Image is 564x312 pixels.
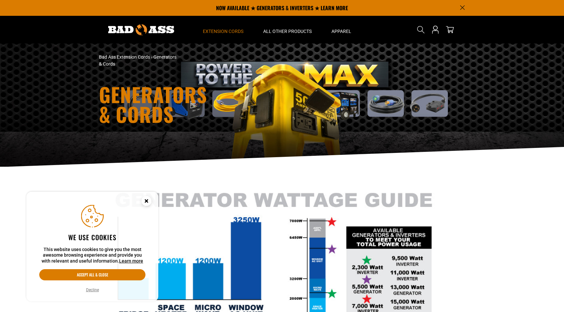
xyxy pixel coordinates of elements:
[84,287,101,293] button: Decline
[99,54,340,68] nav: breadcrumbs
[39,233,145,241] h2: We use cookies
[108,24,174,35] img: Bad Ass Extension Cords
[99,84,340,124] h1: Generators & Cords
[263,28,312,34] span: All Other Products
[322,16,361,43] summary: Apparel
[151,54,152,60] span: ›
[193,16,253,43] summary: Extension Cords
[99,54,150,60] a: Bad Ass Extension Cords
[253,16,322,43] summary: All Other Products
[119,258,143,264] a: Learn more
[203,28,243,34] span: Extension Cords
[26,192,158,302] aside: Cookie Consent
[39,269,145,280] button: Accept all & close
[416,24,426,35] summary: Search
[331,28,351,34] span: Apparel
[39,247,145,264] p: This website uses cookies to give you the most awesome browsing experience and provide you with r...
